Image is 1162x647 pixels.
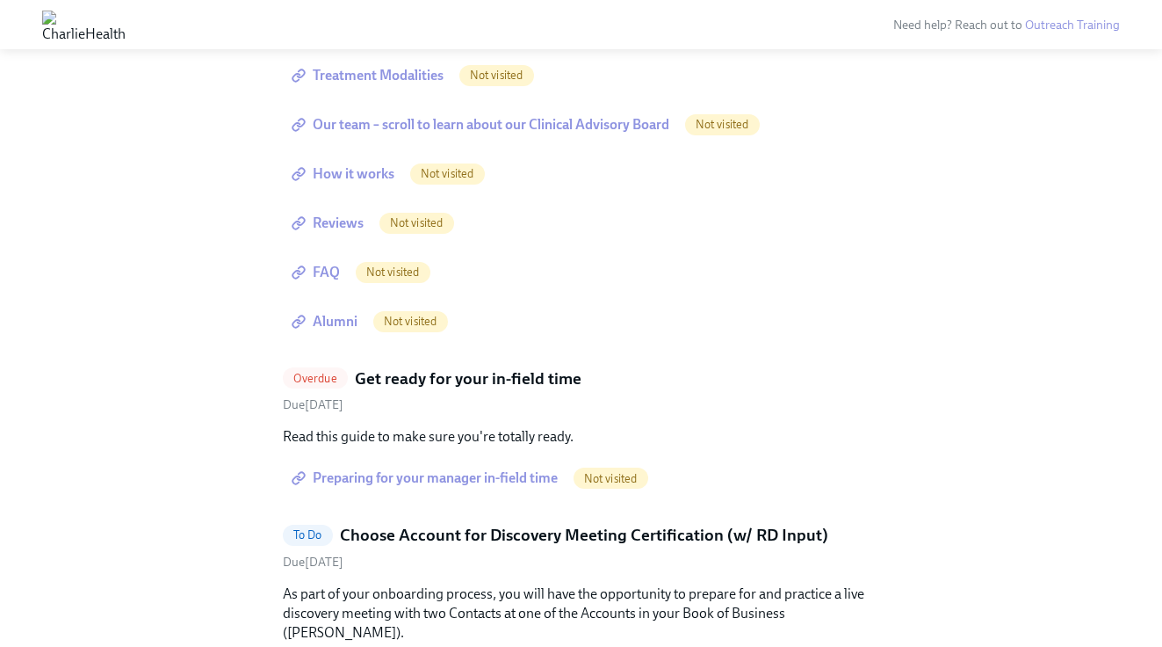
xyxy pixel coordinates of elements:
h5: Get ready for your in-field time [355,367,581,390]
a: FAQ [283,255,352,290]
span: Our team – scroll to learn about our Clinical Advisory Board [295,116,669,134]
span: Not visited [373,315,448,328]
span: Overdue [283,372,348,385]
img: CharlieHealth [42,11,126,39]
span: Alumni [295,313,357,331]
span: Thursday, September 11th 2025, 10:00 am [283,555,343,570]
span: Not visited [459,69,534,82]
a: To DoChoose Account for Discovery Meeting Certification (w/ RD Input)Due[DATE] [283,524,880,571]
a: Reviews [283,206,376,241]
span: Not visited [410,167,485,180]
span: Not visited [574,472,648,485]
p: Read this guide to make sure you're totally ready. [283,427,880,447]
span: Need help? Reach out to [893,18,1120,33]
span: Preparing for your manager in-field time [295,469,558,487]
span: Not visited [356,265,430,279]
a: Alumni [283,304,370,339]
span: Not visited [685,118,760,131]
span: Reviews [295,214,364,232]
span: FAQ [295,264,340,281]
a: Preparing for your manager in-field time [283,461,570,496]
span: How it works [295,165,394,183]
span: To Do [283,528,333,542]
p: As part of your onboarding process, you will have the opportunity to prepare for and practice a l... [283,585,880,643]
span: Treatment Modalities [295,67,444,84]
a: Our team – scroll to learn about our Clinical Advisory Board [283,107,682,142]
span: Not visited [379,216,454,229]
a: How it works [283,156,407,192]
h5: Choose Account for Discovery Meeting Certification (w/ RD Input) [340,524,828,547]
a: Treatment Modalities [283,58,456,93]
a: OverdueGet ready for your in-field timeDue[DATE] [283,367,880,414]
span: Friday, September 5th 2025, 10:00 am [283,397,343,412]
a: Outreach Training [1025,18,1120,33]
